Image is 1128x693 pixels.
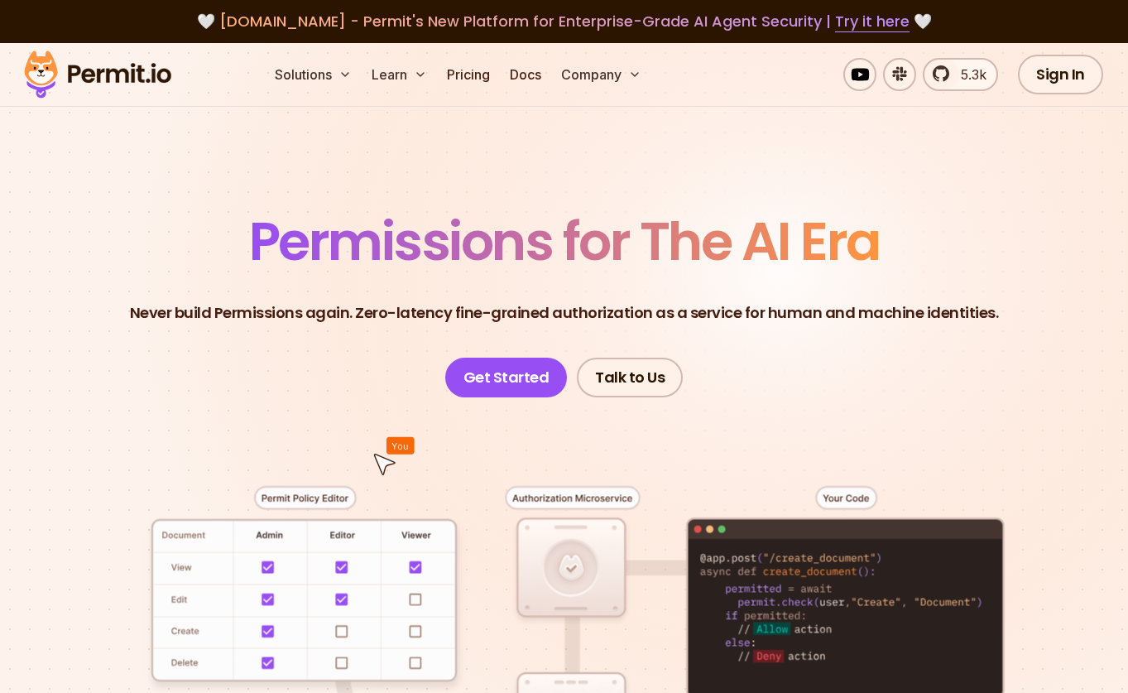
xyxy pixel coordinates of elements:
[445,358,568,397] a: Get Started
[577,358,683,397] a: Talk to Us
[1018,55,1103,94] a: Sign In
[923,58,998,91] a: 5.3k
[835,11,910,32] a: Try it here
[268,58,358,91] button: Solutions
[554,58,648,91] button: Company
[503,58,548,91] a: Docs
[17,46,179,103] img: Permit logo
[249,205,880,278] span: Permissions for The AI Era
[365,58,434,91] button: Learn
[130,301,999,325] p: Never build Permissions again. Zero-latency fine-grained authorization as a service for human and...
[219,11,910,31] span: [DOMAIN_NAME] - Permit's New Platform for Enterprise-Grade AI Agent Security |
[40,10,1088,33] div: 🤍 🤍
[440,58,497,91] a: Pricing
[951,65,986,84] span: 5.3k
